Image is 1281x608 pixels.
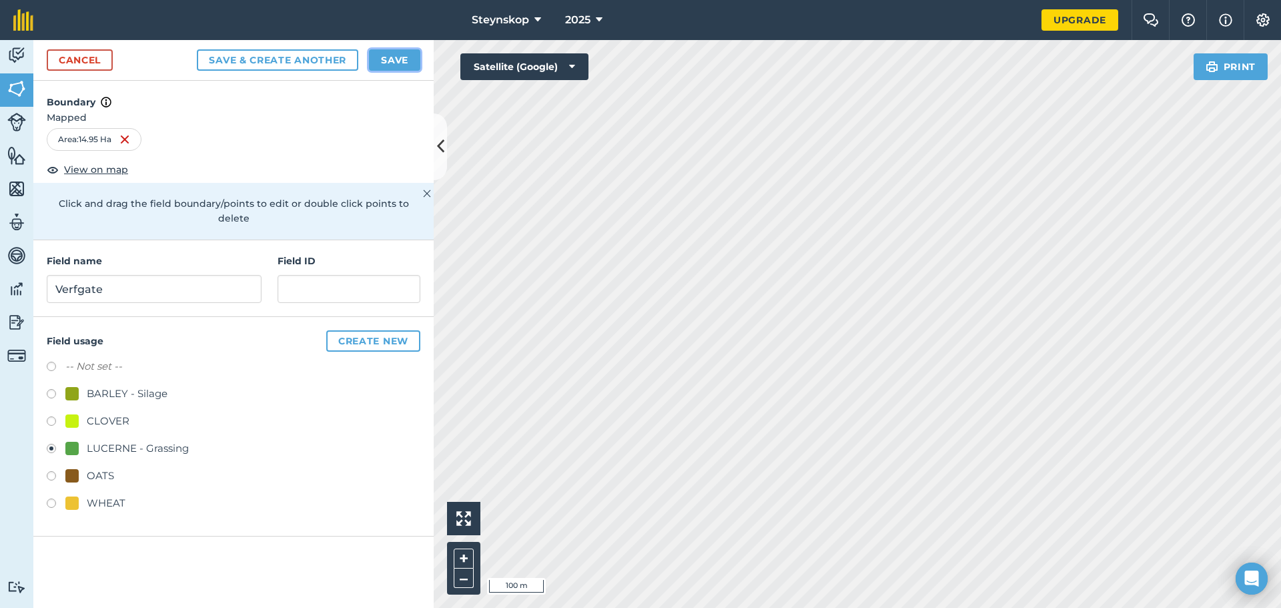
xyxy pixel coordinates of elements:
[33,81,434,110] h4: Boundary
[1206,59,1218,75] img: svg+xml;base64,PHN2ZyB4bWxucz0iaHR0cDovL3d3dy53My5vcmcvMjAwMC9zdmciIHdpZHRoPSIxOSIgaGVpZ2h0PSIyNC...
[13,9,33,31] img: fieldmargin Logo
[47,49,113,71] a: Cancel
[47,162,59,178] img: svg+xml;base64,PHN2ZyB4bWxucz0iaHR0cDovL3d3dy53My5vcmcvMjAwMC9zdmciIHdpZHRoPSIxOCIgaGVpZ2h0PSIyNC...
[369,49,420,71] button: Save
[64,162,128,177] span: View on map
[87,468,114,484] div: OATS
[7,246,26,266] img: svg+xml;base64,PD94bWwgdmVyc2lvbj0iMS4wIiBlbmNvZGluZz0idXRmLTgiPz4KPCEtLSBHZW5lcmF0b3I6IEFkb2JlIE...
[87,386,167,402] div: BARLEY - Silage
[47,196,420,226] p: Click and drag the field boundary/points to edit or double click points to delete
[7,145,26,166] img: svg+xml;base64,PHN2ZyB4bWxucz0iaHR0cDovL3d3dy53My5vcmcvMjAwMC9zdmciIHdpZHRoPSI1NiIgaGVpZ2h0PSI2MC...
[65,358,122,374] label: -- Not set --
[197,49,358,71] button: Save & Create Another
[33,110,434,125] span: Mapped
[456,511,471,526] img: Four arrows, one pointing top left, one top right, one bottom right and the last bottom left
[101,94,111,110] img: svg+xml;base64,PHN2ZyB4bWxucz0iaHR0cDovL3d3dy53My5vcmcvMjAwMC9zdmciIHdpZHRoPSIxNyIgaGVpZ2h0PSIxNy...
[7,79,26,99] img: svg+xml;base64,PHN2ZyB4bWxucz0iaHR0cDovL3d3dy53My5vcmcvMjAwMC9zdmciIHdpZHRoPSI1NiIgaGVpZ2h0PSI2MC...
[454,569,474,588] button: –
[47,128,141,151] div: Area : 14.95 Ha
[47,254,262,268] h4: Field name
[47,330,420,352] h4: Field usage
[460,53,588,80] button: Satellite (Google)
[87,440,189,457] div: LUCERNE - Grassing
[278,254,420,268] h4: Field ID
[1236,563,1268,595] div: Open Intercom Messenger
[7,212,26,232] img: svg+xml;base64,PD94bWwgdmVyc2lvbj0iMS4wIiBlbmNvZGluZz0idXRmLTgiPz4KPCEtLSBHZW5lcmF0b3I6IEFkb2JlIE...
[565,12,590,28] span: 2025
[7,581,26,593] img: svg+xml;base64,PD94bWwgdmVyc2lvbj0iMS4wIiBlbmNvZGluZz0idXRmLTgiPz4KPCEtLSBHZW5lcmF0b3I6IEFkb2JlIE...
[1219,12,1232,28] img: svg+xml;base64,PHN2ZyB4bWxucz0iaHR0cDovL3d3dy53My5vcmcvMjAwMC9zdmciIHdpZHRoPSIxNyIgaGVpZ2h0PSIxNy...
[47,162,128,178] button: View on map
[7,346,26,365] img: svg+xml;base64,PD94bWwgdmVyc2lvbj0iMS4wIiBlbmNvZGluZz0idXRmLTgiPz4KPCEtLSBHZW5lcmF0b3I6IEFkb2JlIE...
[1255,13,1271,27] img: A cog icon
[7,45,26,65] img: svg+xml;base64,PD94bWwgdmVyc2lvbj0iMS4wIiBlbmNvZGluZz0idXRmLTgiPz4KPCEtLSBHZW5lcmF0b3I6IEFkb2JlIE...
[119,131,130,147] img: svg+xml;base64,PHN2ZyB4bWxucz0iaHR0cDovL3d3dy53My5vcmcvMjAwMC9zdmciIHdpZHRoPSIxNiIgaGVpZ2h0PSIyNC...
[423,186,431,202] img: svg+xml;base64,PHN2ZyB4bWxucz0iaHR0cDovL3d3dy53My5vcmcvMjAwMC9zdmciIHdpZHRoPSIyMiIgaGVpZ2h0PSIzMC...
[87,495,125,511] div: WHEAT
[454,549,474,569] button: +
[326,330,420,352] button: Create new
[7,312,26,332] img: svg+xml;base64,PD94bWwgdmVyc2lvbj0iMS4wIiBlbmNvZGluZz0idXRmLTgiPz4KPCEtLSBHZW5lcmF0b3I6IEFkb2JlIE...
[472,12,529,28] span: Steynskop
[87,413,129,429] div: CLOVER
[1041,9,1118,31] a: Upgrade
[1143,13,1159,27] img: Two speech bubbles overlapping with the left bubble in the forefront
[1180,13,1196,27] img: A question mark icon
[1194,53,1268,80] button: Print
[7,179,26,199] img: svg+xml;base64,PHN2ZyB4bWxucz0iaHR0cDovL3d3dy53My5vcmcvMjAwMC9zdmciIHdpZHRoPSI1NiIgaGVpZ2h0PSI2MC...
[7,113,26,131] img: svg+xml;base64,PD94bWwgdmVyc2lvbj0iMS4wIiBlbmNvZGluZz0idXRmLTgiPz4KPCEtLSBHZW5lcmF0b3I6IEFkb2JlIE...
[7,279,26,299] img: svg+xml;base64,PD94bWwgdmVyc2lvbj0iMS4wIiBlbmNvZGluZz0idXRmLTgiPz4KPCEtLSBHZW5lcmF0b3I6IEFkb2JlIE...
